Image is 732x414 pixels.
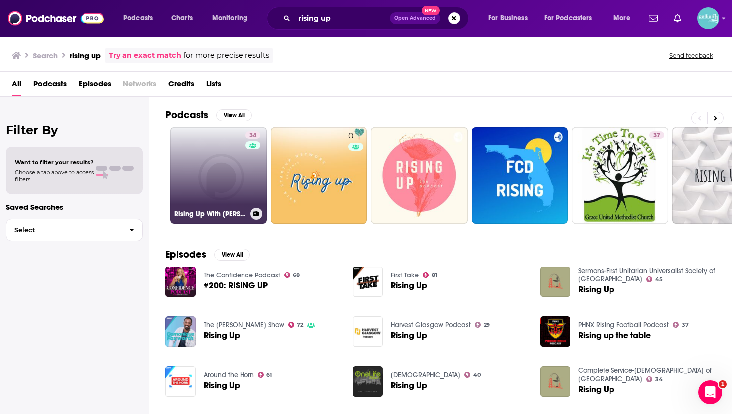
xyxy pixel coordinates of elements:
[165,109,252,121] a: PodcastsView All
[204,371,254,379] a: Around the Horn
[8,9,104,28] img: Podchaser - Follow, Share and Rate Podcasts
[165,316,196,347] img: Rising Up
[578,285,614,294] a: Rising Up
[33,76,67,96] a: Podcasts
[79,76,111,96] span: Episodes
[578,321,669,329] a: PHNX Rising Football Podcast
[697,7,719,29] img: User Profile
[655,277,663,282] span: 45
[484,323,490,327] span: 29
[70,51,101,60] h3: rising up
[719,380,727,388] span: 1
[475,322,490,328] a: 29
[271,127,367,224] a: 0
[6,219,143,241] button: Select
[206,76,221,96] a: Lists
[682,323,689,327] span: 37
[15,159,94,166] span: Want to filter your results?
[649,131,664,139] a: 37
[353,316,383,347] a: Rising Up
[297,323,303,327] span: 72
[482,10,540,26] button: open menu
[653,131,660,140] span: 37
[266,373,272,377] span: 61
[276,7,478,30] div: Search podcasts, credits, & more...
[670,10,685,27] a: Show notifications dropdown
[171,11,193,25] span: Charts
[464,372,481,378] a: 40
[288,322,304,328] a: 72
[473,373,481,377] span: 40
[540,267,571,297] img: Rising Up
[348,131,363,220] div: 0
[432,273,437,277] span: 81
[214,249,250,261] button: View All
[698,380,722,404] iframe: Intercom live chat
[423,272,437,278] a: 81
[205,10,260,26] button: open menu
[540,366,571,397] img: Rising Up
[645,10,662,27] a: Show notifications dropdown
[293,273,300,277] span: 68
[391,271,419,279] a: First Take
[390,12,440,24] button: Open AdvancedNew
[109,50,181,61] a: Try an exact match
[353,267,383,297] img: Rising Up
[613,11,630,25] span: More
[6,123,143,137] h2: Filter By
[646,376,663,382] a: 34
[168,76,194,96] a: Credits
[12,76,21,96] span: All
[123,11,153,25] span: Podcasts
[204,271,280,279] a: The Confidence Podcast
[578,385,614,394] a: Rising Up
[123,76,156,96] span: Networks
[391,281,427,290] span: Rising Up
[249,131,256,140] span: 34
[284,272,300,278] a: 68
[15,169,94,183] span: Choose a tab above to access filters.
[204,381,240,390] span: Rising Up
[422,6,440,15] span: New
[6,202,143,212] p: Saved Searches
[394,16,436,21] span: Open Advanced
[165,366,196,397] img: Rising Up
[294,10,390,26] input: Search podcasts, credits, & more...
[165,267,196,297] img: #200: RISING UP
[174,210,246,218] h3: Rising Up With [PERSON_NAME]
[572,127,668,224] a: 37
[165,109,208,121] h2: Podcasts
[538,10,607,26] button: open menu
[204,321,284,329] a: The Domonique Foxworth Show
[655,377,663,382] span: 34
[578,366,712,383] a: Complete Service-First Unitarian Universalist Society of San Francisco
[204,331,240,340] a: Rising Up
[6,227,122,233] span: Select
[33,51,58,60] h3: Search
[117,10,166,26] button: open menu
[391,331,427,340] a: Rising Up
[646,276,663,282] a: 45
[607,10,643,26] button: open menu
[204,281,268,290] span: #200: RISING UP
[544,11,592,25] span: For Podcasters
[353,366,383,397] img: Rising Up
[488,11,528,25] span: For Business
[697,7,719,29] span: Logged in as JessicaPellien
[165,248,206,261] h2: Episodes
[183,50,269,61] span: for more precise results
